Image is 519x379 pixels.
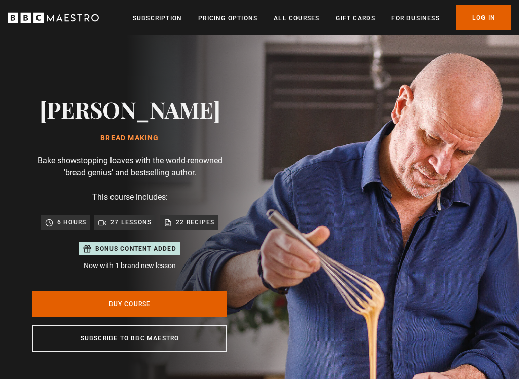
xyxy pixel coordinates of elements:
p: Bonus content added [95,244,176,253]
h2: [PERSON_NAME] [40,96,220,122]
a: All Courses [274,13,319,23]
a: Gift Cards [336,13,375,23]
a: Log In [456,5,511,30]
p: Now with 1 brand new lesson [79,260,180,271]
a: Subscription [133,13,182,23]
p: 27 lessons [110,217,152,228]
p: 6 hours [57,217,86,228]
a: For business [391,13,439,23]
h1: Bread Making [40,134,220,142]
p: 22 recipes [176,217,214,228]
nav: Primary [133,5,511,30]
p: This course includes: [92,191,168,203]
p: Bake showstopping loaves with the world-renowned 'bread genius' and bestselling author. [32,155,227,179]
svg: BBC Maestro [8,10,99,25]
a: Pricing Options [198,13,257,23]
a: Subscribe to BBC Maestro [32,325,227,352]
a: Buy Course [32,291,227,317]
